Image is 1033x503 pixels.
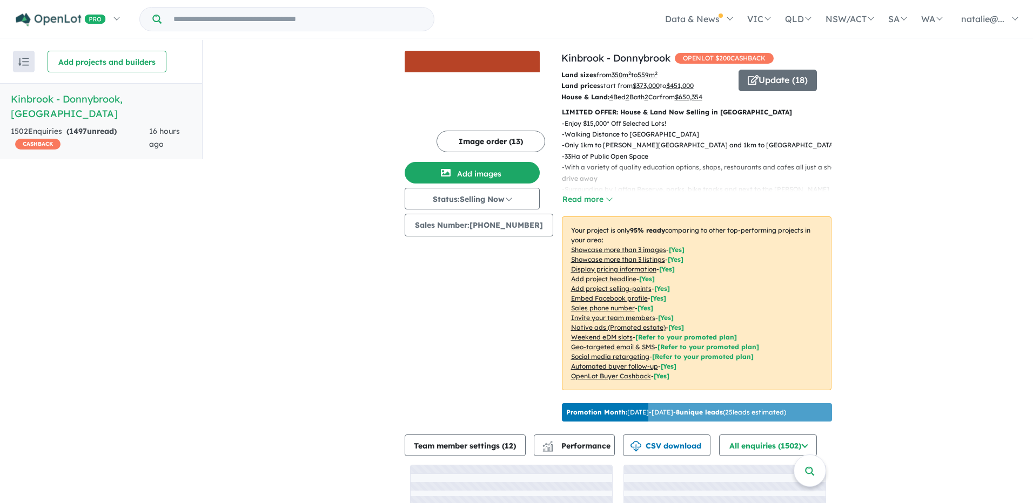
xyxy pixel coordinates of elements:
[15,139,61,149] span: CASHBACK
[669,246,685,254] span: [ Yes ]
[18,58,29,66] img: sort.svg
[571,284,652,293] u: Add project selling-points
[542,441,552,447] img: line-chart.svg
[659,265,675,273] span: [ Yes ]
[562,193,613,206] button: Read more
[628,70,631,76] sup: 2
[661,362,676,370] span: [Yes]
[645,93,648,101] u: 2
[571,265,656,273] u: Display pricing information
[630,226,665,234] b: 95 % ready
[534,434,615,456] button: Performance
[571,352,649,361] u: Social media retargeting
[658,314,674,322] span: [ Yes ]
[562,118,840,129] p: - Enjoy $15,000* Off Selected Lots!
[562,107,831,118] p: LIMITED OFFER: House & Land Now Selling in [GEOGRAPHIC_DATA]
[631,71,658,79] span: to
[650,294,666,302] span: [ Yes ]
[668,323,684,331] span: [Yes]
[666,81,694,90] u: $ 451,000
[149,126,180,149] span: 16 hours ago
[16,13,106,26] img: Openlot PRO Logo White
[562,151,840,162] p: - 33Ha of Public Open Space
[561,70,730,80] p: from
[11,92,191,121] h5: Kinbrook - Donnybrook , [GEOGRAPHIC_DATA]
[562,140,840,151] p: - Only 1km to [PERSON_NAME][GEOGRAPHIC_DATA] and 1km to [GEOGRAPHIC_DATA]
[739,70,817,91] button: Update (18)
[562,162,840,184] p: - With a variety of quality education options, shops, restaurants and cafes all just a short driv...
[654,372,669,380] span: [Yes]
[571,323,666,331] u: Native ads (Promoted estate)
[562,184,840,206] p: - Surrounding by Laffan Reserve, parks, bike tracks and next to the [PERSON_NAME][GEOGRAPHIC_DATA]
[562,129,840,140] p: - Walking Distance to [GEOGRAPHIC_DATA]
[11,125,149,151] div: 1502 Enquir ies
[405,214,553,236] button: Sales Number:[PHONE_NUMBER]
[655,70,658,76] sup: 2
[571,255,665,263] u: Showcase more than 3 listings
[652,352,754,361] span: [Refer to your promoted plan]
[571,362,658,370] u: Automated buyer follow-up
[571,372,651,380] u: OpenLot Buyer Cashback
[609,93,613,101] u: 4
[612,71,631,79] u: 350 m
[405,188,540,209] button: Status:Selling Now
[562,216,831,390] p: Your project is only comparing to other top-performing projects in your area: - - - - - - - - - -...
[48,51,166,72] button: Add projects and builders
[639,275,655,283] span: [ Yes ]
[571,294,648,302] u: Embed Facebook profile
[719,434,817,456] button: All enquiries (1502)
[69,126,87,136] span: 1497
[623,434,710,456] button: CSV download
[505,441,513,451] span: 12
[660,81,694,90] span: to
[633,81,660,90] u: $ 373,000
[561,92,730,103] p: Bed Bath Car from
[542,444,553,451] img: bar-chart.svg
[561,80,730,91] p: start from
[676,408,723,416] b: 8 unique leads
[164,8,432,31] input: Try estate name, suburb, builder or developer
[66,126,117,136] strong: ( unread)
[405,434,526,456] button: Team member settings (12)
[571,304,635,312] u: Sales phone number
[675,53,774,64] span: OPENLOT $ 200 CASHBACK
[961,13,1004,24] span: natalie@...
[571,275,636,283] u: Add project headline
[638,71,658,79] u: 559 m
[635,333,737,341] span: [Refer to your promoted plan]
[566,407,786,417] p: [DATE] - [DATE] - ( 25 leads estimated)
[654,284,670,293] span: [ Yes ]
[561,52,670,64] a: Kinbrook - Donnybrook
[571,333,633,341] u: Weekend eDM slots
[658,343,759,351] span: [Refer to your promoted plan]
[571,246,666,254] u: Showcase more than 3 images
[571,343,655,351] u: Geo-targeted email & SMS
[675,93,702,101] u: $ 650,354
[566,408,627,416] b: Promotion Month:
[668,255,683,263] span: [ Yes ]
[571,314,655,322] u: Invite your team members
[561,81,600,90] b: Land prices
[638,304,653,312] span: [ Yes ]
[630,441,641,452] img: download icon
[561,93,609,101] b: House & Land:
[626,93,629,101] u: 2
[405,162,540,183] button: Add images
[544,441,611,451] span: Performance
[437,131,545,152] button: Image order (13)
[561,71,596,79] b: Land sizes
